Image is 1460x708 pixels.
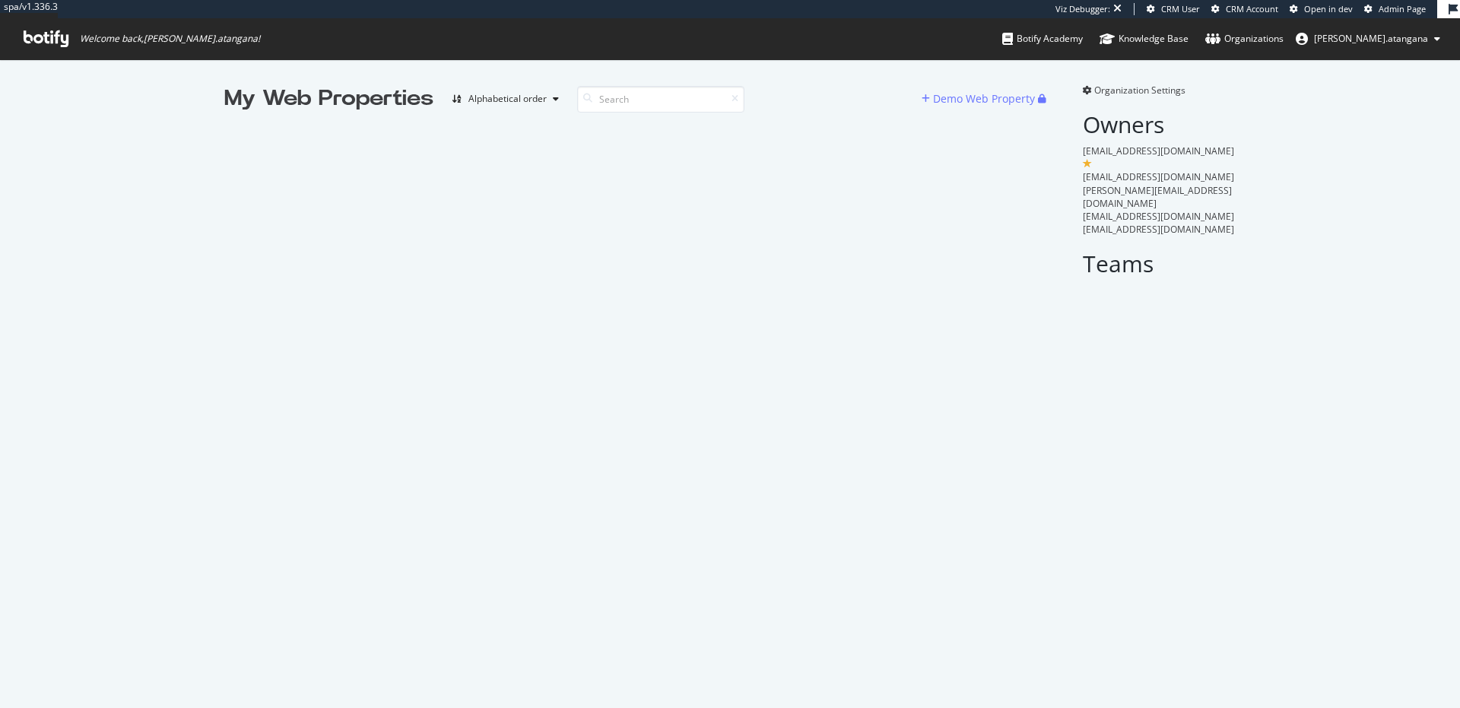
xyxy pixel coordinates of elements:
[1147,3,1200,15] a: CRM User
[1304,3,1353,14] span: Open in dev
[80,33,260,45] span: Welcome back, [PERSON_NAME].atangana !
[1226,3,1278,14] span: CRM Account
[1083,251,1236,276] h2: Teams
[446,87,565,111] button: Alphabetical order
[1083,170,1234,183] span: [EMAIL_ADDRESS][DOMAIN_NAME]
[1314,32,1428,45] span: renaud.atangana
[1161,3,1200,14] span: CRM User
[1002,31,1083,46] div: Botify Academy
[922,92,1038,105] a: Demo Web Property
[1100,31,1189,46] div: Knowledge Base
[1364,3,1426,15] a: Admin Page
[1284,27,1452,51] button: [PERSON_NAME].atangana
[1083,144,1234,157] span: [EMAIL_ADDRESS][DOMAIN_NAME]
[1100,18,1189,59] a: Knowledge Base
[1002,18,1083,59] a: Botify Academy
[468,94,547,103] div: Alphabetical order
[1379,3,1426,14] span: Admin Page
[1290,3,1353,15] a: Open in dev
[1055,3,1110,15] div: Viz Debugger:
[577,86,744,113] input: Search
[1205,18,1284,59] a: Organizations
[1083,112,1236,137] h2: Owners
[933,91,1035,106] div: Demo Web Property
[224,84,433,114] div: My Web Properties
[1083,223,1234,236] span: [EMAIL_ADDRESS][DOMAIN_NAME]
[922,87,1038,111] button: Demo Web Property
[1205,31,1284,46] div: Organizations
[1094,84,1185,97] span: Organization Settings
[1083,184,1232,210] span: [PERSON_NAME][EMAIL_ADDRESS][DOMAIN_NAME]
[1211,3,1278,15] a: CRM Account
[1083,210,1234,223] span: [EMAIL_ADDRESS][DOMAIN_NAME]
